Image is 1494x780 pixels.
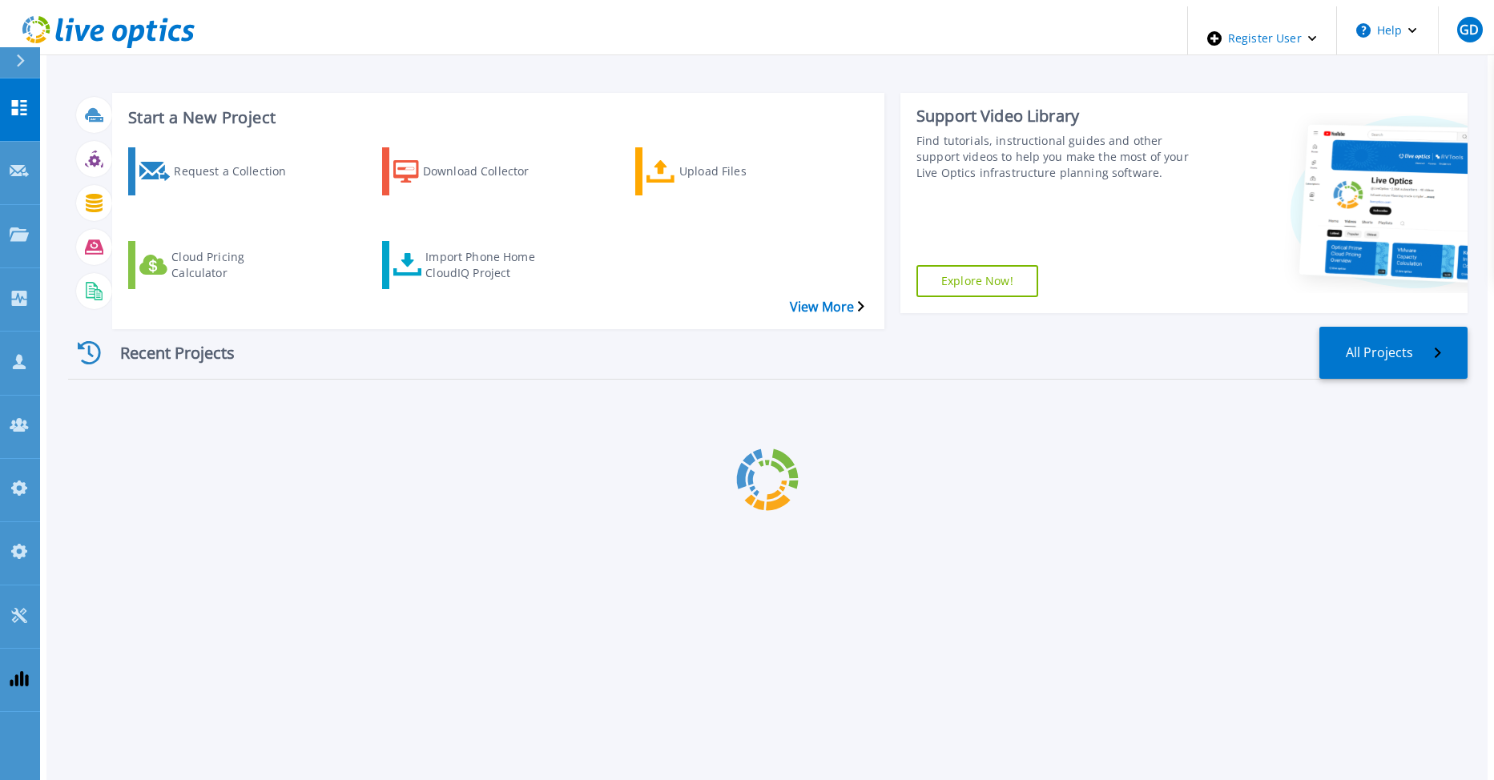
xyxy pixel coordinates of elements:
button: Help [1337,6,1437,54]
div: Request a Collection [174,151,302,191]
a: Upload Files [635,147,829,195]
div: Recent Projects [68,333,260,372]
div: Download Collector [423,151,551,191]
h3: Start a New Project [128,109,864,127]
div: Support Video Library [916,106,1205,127]
a: All Projects [1319,327,1468,379]
a: Explore Now! [916,265,1038,297]
a: Request a Collection [128,147,322,195]
div: Find tutorials, instructional guides and other support videos to help you make the most of your L... [916,133,1205,181]
div: Cloud Pricing Calculator [171,245,300,285]
a: Cloud Pricing Calculator [128,241,322,289]
div: Import Phone Home CloudIQ Project [425,245,554,285]
div: Register User [1188,6,1336,70]
div: Upload Files [679,151,807,191]
span: GD [1460,23,1479,36]
a: View More [790,300,864,315]
a: Download Collector [382,147,576,195]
